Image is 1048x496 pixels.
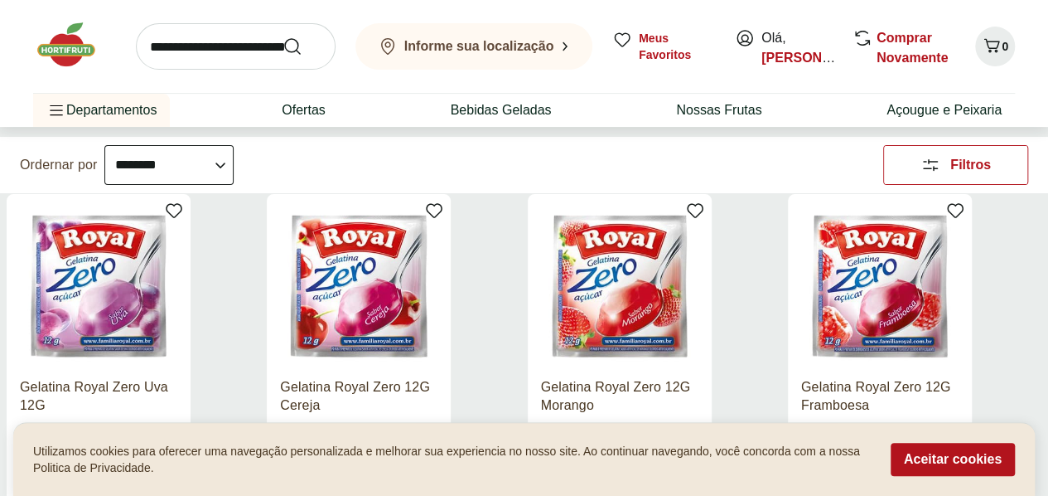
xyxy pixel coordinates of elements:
span: Departamentos [46,90,157,130]
a: Ofertas [282,100,325,120]
button: Filtros [883,145,1028,185]
img: Gelatina Royal Zero 12G Morango [541,207,698,365]
button: Informe sua localização [355,23,592,70]
img: Gelatina Royal Zero Uva 12G [20,207,177,365]
button: Aceitar cookies [891,443,1015,476]
span: Filtros [950,158,991,172]
button: Carrinho [975,27,1015,66]
img: Gelatina Royal Zero 12G Framboesa [801,207,959,365]
a: Gelatina Royal Zero 12G Cereja [280,378,437,415]
a: Bebidas Geladas [451,100,552,120]
a: Gelatina Royal Zero 12G Framboesa [801,378,959,415]
b: Informe sua localização [404,39,554,53]
img: Hortifruti [33,20,116,70]
input: search [136,23,336,70]
img: Gelatina Royal Zero 12G Cereja [280,207,437,365]
a: Açougue e Peixaria [886,100,1002,120]
button: Menu [46,90,66,130]
span: Olá, [761,28,835,68]
p: Utilizamos cookies para oferecer uma navegação personalizada e melhorar sua experiencia no nosso ... [33,443,871,476]
button: Submit Search [283,36,322,56]
a: [PERSON_NAME] [761,51,872,65]
a: Nossas Frutas [676,100,761,120]
svg: Abrir Filtros [920,155,940,175]
a: Meus Favoritos [612,30,715,63]
span: 0 [1002,40,1008,53]
a: Comprar Novamente [877,31,948,65]
label: Ordernar por [20,156,98,174]
a: Gelatina Royal Zero Uva 12G [20,378,177,415]
a: Gelatina Royal Zero 12G Morango [541,378,698,415]
span: Meus Favoritos [639,30,715,63]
